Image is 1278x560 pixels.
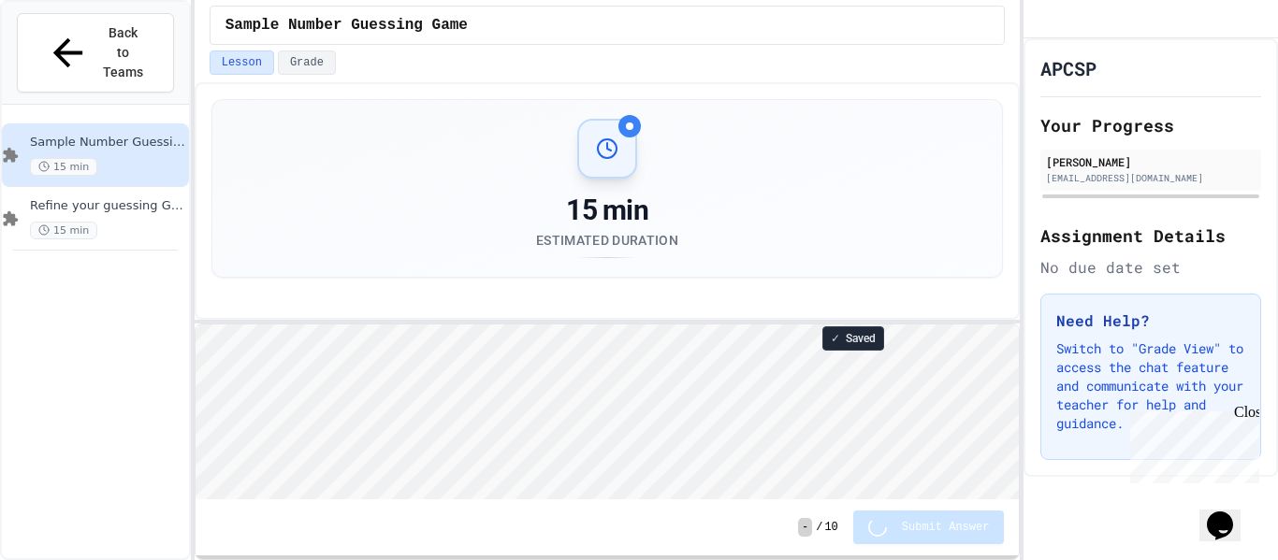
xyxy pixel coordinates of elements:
h3: Need Help? [1056,309,1245,332]
span: Sample Number Guessing Game [30,135,185,151]
h1: APCSP [1040,55,1096,81]
span: Submit Answer [902,520,990,535]
span: Back to Teams [101,23,145,82]
iframe: Snap! Programming Environment [196,324,1020,499]
h2: Assignment Details [1040,223,1261,249]
div: Chat with us now!Close [7,7,129,119]
span: Refine your guessing Game [30,198,185,214]
h2: Your Progress [1040,112,1261,138]
div: [PERSON_NAME] [1046,153,1256,170]
span: - [798,518,812,537]
iframe: chat widget [1199,485,1259,541]
span: Saved [846,331,876,346]
span: ✓ [831,331,840,346]
div: Estimated Duration [536,231,678,250]
div: [EMAIL_ADDRESS][DOMAIN_NAME] [1046,171,1256,185]
span: Sample Number Guessing Game [225,14,468,36]
span: 15 min [30,158,97,176]
iframe: chat widget [1123,404,1259,483]
span: 10 [824,520,837,535]
span: 15 min [30,222,97,239]
div: No due date set [1040,256,1261,279]
div: 15 min [536,194,678,227]
p: Switch to "Grade View" to access the chat feature and communicate with your teacher for help and ... [1056,339,1245,433]
button: Lesson [210,50,274,75]
button: Grade [278,50,336,75]
span: / [816,520,822,535]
